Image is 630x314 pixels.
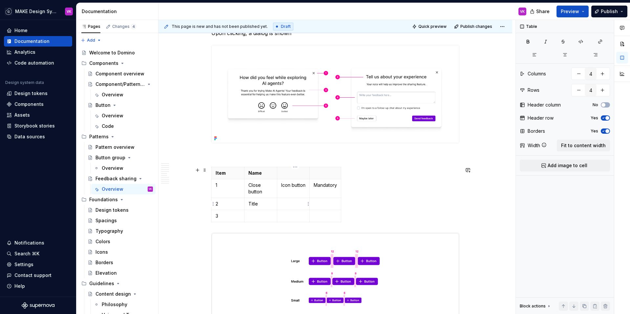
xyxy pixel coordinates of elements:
[85,79,156,89] a: Component/Pattern [template]
[528,128,545,134] div: Borders
[85,268,156,278] a: Elevation
[593,102,598,108] label: No
[248,182,273,195] p: Close button
[4,36,72,47] a: Documentation
[410,22,450,31] button: Quick preview
[102,91,123,98] div: Overview
[14,60,54,66] div: Code automation
[79,131,156,142] div: Patterns
[4,58,72,68] a: Code automation
[85,226,156,236] a: Typography
[79,194,156,205] div: Foundations
[5,8,12,15] img: f5634f2a-3c0d-4c0b-9dc3-3862a3e014c7.png
[22,302,54,309] a: Supernova Logo
[14,101,44,108] div: Components
[452,22,495,31] button: Publish changes
[102,165,123,171] div: Overview
[211,29,459,37] p: Upon clicking, a dialog is shown
[82,8,156,15] div: Documentation
[102,301,127,308] div: Philosophy
[1,4,75,18] button: MAKE Design SystemVK
[95,144,135,150] div: Pattern overview
[528,70,546,77] div: Columns
[89,49,135,56] div: Welcome to Domino
[172,24,268,29] span: This page is new and has not been published yet.
[85,152,156,163] a: Button group
[216,182,240,188] p: 1
[95,102,111,108] div: Button
[95,175,136,182] div: Feedback sharing
[81,24,100,29] div: Pages
[14,27,28,34] div: Home
[102,123,114,129] div: Code
[4,121,72,131] a: Storybook stories
[281,182,305,188] p: Icon button
[4,25,72,36] a: Home
[67,9,71,14] div: VK
[4,248,72,259] button: Search ⌘K
[216,201,240,207] p: 2
[102,112,123,119] div: Overview
[248,170,273,176] p: Name
[89,196,118,203] div: Foundations
[85,236,156,247] a: Colors
[95,228,123,234] div: Typography
[85,215,156,226] a: Spacings
[14,38,50,45] div: Documentation
[536,8,550,15] span: Share
[79,58,156,69] div: Components
[14,123,55,129] div: Storybook stories
[14,250,39,257] div: Search ⌘K
[212,45,459,143] img: e80c818c-bdc0-49d1-828b-7e84de335e79.png
[216,213,240,219] p: 3
[14,133,45,140] div: Data sources
[87,38,95,43] span: Add
[4,259,72,270] a: Settings
[85,289,156,299] a: Content design
[4,99,72,109] a: Components
[14,112,30,118] div: Assets
[4,110,72,120] a: Assets
[528,142,540,149] div: Width
[95,270,117,276] div: Elevation
[520,160,610,171] button: Add image to cell
[14,90,48,97] div: Design tokens
[112,24,136,29] div: Changes
[14,261,33,268] div: Settings
[4,88,72,99] a: Design tokens
[79,278,156,289] div: Guidelines
[14,272,52,279] div: Contact support
[248,201,273,207] p: Title
[281,24,291,29] span: Draft
[95,81,145,88] div: Component/Pattern [template]
[95,70,144,77] div: Component overview
[216,170,240,176] p: Item
[14,283,25,289] div: Help
[85,257,156,268] a: Borders
[4,47,72,57] a: Analytics
[591,6,627,17] button: Publish
[91,110,156,121] a: Overview
[561,142,606,149] span: Fit to content width
[95,238,110,245] div: Colors
[5,80,44,85] div: Design system data
[91,89,156,100] a: Overview
[91,299,156,310] a: Philosophy
[4,238,72,248] button: Notifications
[591,115,598,121] label: Yes
[15,8,57,15] div: MAKE Design System
[528,102,561,108] div: Header column
[102,186,123,192] div: Overview
[527,6,554,17] button: Share
[95,249,108,255] div: Icons
[85,173,156,184] a: Feedback sharing
[79,48,156,58] a: Welcome to Domino
[95,207,129,213] div: Design tokens
[95,291,131,297] div: Content design
[520,302,552,311] div: Block actions
[95,217,117,224] div: Spacings
[556,6,589,17] button: Preview
[4,270,72,281] button: Contact support
[95,154,125,161] div: Button group
[91,184,156,194] a: OverviewVK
